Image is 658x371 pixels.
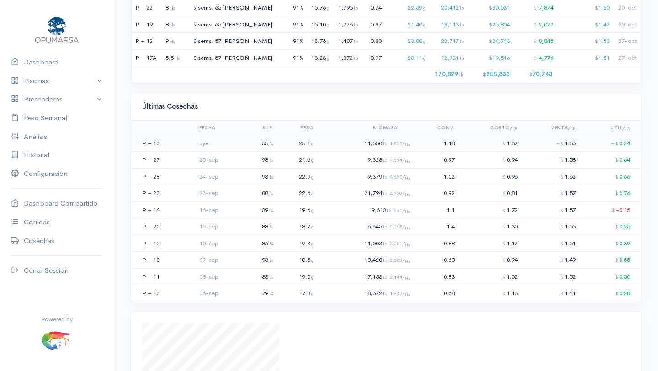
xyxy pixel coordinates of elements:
small: % [269,174,273,180]
th: Costo/ [458,121,521,135]
span: 57 [PERSON_NAME] [215,37,272,45]
span: 79 [262,289,273,297]
span: $ [560,257,563,263]
span: $ [503,157,506,163]
span: Ha [170,21,175,28]
small: g [311,274,314,280]
span: $ [502,223,505,230]
span: 1.12 [502,239,518,247]
small: % [269,257,273,263]
span: 0.97 [444,156,455,164]
div: 1,726 [334,20,357,29]
small: g [311,257,314,263]
span: 8 sems. [193,37,213,45]
div: 91% [291,20,303,29]
span: 57 [PERSON_NAME] [215,54,272,62]
td: 21,794 [318,185,414,202]
span: $ [560,223,563,230]
div: 91% [291,53,303,63]
span: 0.81 [503,189,518,197]
td: 11,550 [318,135,414,152]
span: 93 [262,173,273,180]
span: $ [612,207,615,213]
div: 0.74 [363,3,383,12]
td: P – 16 [131,135,182,152]
small: 16-sep [199,206,218,214]
span: lb [459,71,464,78]
span: lb [383,240,410,247]
span: 0.64 [615,156,630,164]
span: lb [460,5,464,11]
span: 27-oct [618,54,637,62]
span: lb [383,190,410,196]
span: $ [615,157,618,163]
span: $ [560,190,563,196]
span: 2,303/ [390,257,410,263]
span: g [327,21,329,28]
span: $ [560,274,563,280]
span: $ [595,21,598,28]
span: 1.4 [446,223,455,230]
span: $ [615,174,618,180]
span: 4,359/ [390,190,410,196]
span: 0.24 [611,139,630,147]
span: 20-oct [618,4,637,11]
td: 9,328 [318,152,414,169]
span: 65 [PERSON_NAME] [215,4,272,11]
span: $ [533,38,536,44]
span: 0.83 [444,273,455,281]
span: lb [460,55,464,61]
span: $ [502,274,505,280]
div: 12,931 [431,53,464,63]
span: lb [354,21,358,28]
small: g [311,140,314,147]
span: ~ [611,139,615,147]
small: 05-sep [199,289,218,297]
td: 18.5 [277,252,317,269]
span: 1.55 [560,223,576,230]
span: 2,201/ [390,240,410,247]
td: 19.0 [277,268,317,285]
span: $ [560,240,563,247]
span: $ [595,5,598,11]
small: % [269,190,273,196]
span: 1.1 [446,206,455,214]
span: lb [460,38,464,44]
span: $ [615,240,618,247]
span: ~ [556,139,560,147]
div: 22.69 [387,3,426,12]
div: 25,804 [469,20,510,29]
td: 17,153 [318,268,414,285]
span: $ [533,55,536,61]
div: 21.40 [387,20,426,29]
span: lb [383,174,410,180]
td: P – 13 [131,285,182,302]
div: 13.76 [309,37,330,46]
sub: Ha [405,143,410,147]
span: 86 [262,239,273,247]
span: 0.66 [615,173,630,180]
span: 1.58 [560,156,576,164]
small: ayer [199,139,210,147]
span: lb [354,5,358,11]
span: 1.52 [560,273,576,281]
span: $ [483,71,486,78]
span: g [423,5,426,11]
span: $ [560,157,563,163]
sub: Ha [405,209,410,214]
span: -0.15 [612,206,630,214]
span: 4,690/ [390,174,410,180]
span: $ [502,207,505,213]
span: $ [502,290,505,297]
span: 1.57 [560,189,576,197]
span: 0.94 [503,256,518,264]
small: g [311,157,314,163]
span: lb [354,55,358,61]
small: % [269,274,273,280]
span: $ [503,257,506,263]
div: 0.80 [363,37,383,46]
small: % [269,157,273,163]
div: 18,113 [431,20,464,29]
sub: Ha [405,243,410,247]
small: g [311,290,314,297]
